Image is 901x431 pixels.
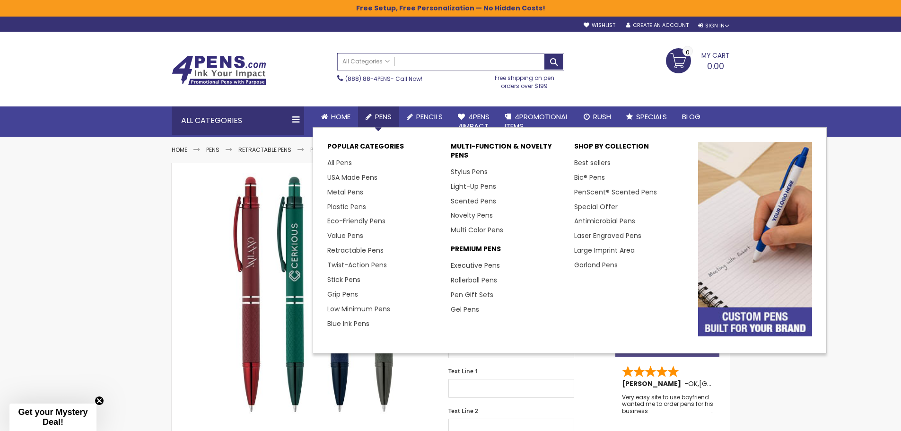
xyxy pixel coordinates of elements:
[451,142,565,165] p: Multi-Function & Novelty Pens
[338,53,394,69] a: All Categories
[451,305,479,314] a: Gel Pens
[593,112,611,122] span: Rush
[574,231,641,240] a: Laser Engraved Pens
[505,112,569,131] span: 4PROMOTIONAL ITEMS
[327,216,385,226] a: Eco-Friendly Pens
[448,407,478,415] span: Text Line 2
[584,22,615,29] a: Wishlist
[686,48,690,57] span: 0
[451,167,488,176] a: Stylus Pens
[327,275,360,284] a: Stick Pens
[574,246,635,255] a: Large Imprint Area
[674,106,708,127] a: Blog
[574,142,688,156] p: Shop By Collection
[450,106,497,137] a: 4Pens4impact
[451,196,496,206] a: Scented Pens
[206,146,219,154] a: Pens
[451,275,497,285] a: Rollerball Pens
[682,112,700,122] span: Blog
[18,407,87,427] span: Get your Mystery Deal!
[622,394,714,414] div: Very easy site to use boyfriend wanted me to order pens for his business
[574,173,605,182] a: Bic® Pens
[707,60,724,72] span: 0.00
[345,75,391,83] a: (888) 88-4PENS
[451,211,493,220] a: Novelty Pens
[622,379,684,388] span: [PERSON_NAME]
[95,396,104,405] button: Close teaser
[191,172,436,417] img: Phoenix Softy Monochrome Pen - Laser Engraved
[327,142,441,156] p: Popular Categories
[448,367,478,375] span: Text Line 1
[485,70,564,89] div: Free shipping on pen orders over $199
[358,106,399,127] a: Pens
[451,245,565,258] p: Premium Pens
[345,75,422,83] span: - Call Now!
[172,146,187,154] a: Home
[698,22,729,29] div: Sign In
[574,260,618,270] a: Garland Pens
[238,146,291,154] a: Retractable Pens
[497,106,576,137] a: 4PROMOTIONALITEMS
[458,112,490,131] span: 4Pens 4impact
[574,216,635,226] a: Antimicrobial Pens
[574,187,657,197] a: PenScent® Scented Pens
[327,246,384,255] a: Retractable Pens
[451,290,493,299] a: Pen Gift Sets
[327,173,377,182] a: USA Made Pens
[375,112,392,122] span: Pens
[666,48,730,72] a: 0.00 0
[327,158,352,167] a: All Pens
[327,202,366,211] a: Plastic Pens
[9,404,96,431] div: Get your Mystery Deal!Close teaser
[310,146,458,154] li: Phoenix Softy Monochrome Pen - Laser Engraved
[314,106,358,127] a: Home
[451,225,503,235] a: Multi Color Pens
[342,58,390,65] span: All Categories
[451,182,496,191] a: Light-Up Pens
[698,142,812,336] img: custom-pens
[331,112,350,122] span: Home
[172,106,304,135] div: All Categories
[172,55,266,86] img: 4Pens Custom Pens and Promotional Products
[327,304,390,314] a: Low Minimum Pens
[636,112,667,122] span: Specials
[626,22,689,29] a: Create an Account
[327,187,363,197] a: Metal Pens
[574,158,611,167] a: Best sellers
[327,319,369,328] a: Blue Ink Pens
[327,231,363,240] a: Value Pens
[327,260,387,270] a: Twist-Action Pens
[619,106,674,127] a: Specials
[684,379,769,388] span: - ,
[399,106,450,127] a: Pencils
[327,290,358,299] a: Grip Pens
[416,112,443,122] span: Pencils
[574,202,618,211] a: Special Offer
[451,261,500,270] a: Executive Pens
[576,106,619,127] a: Rush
